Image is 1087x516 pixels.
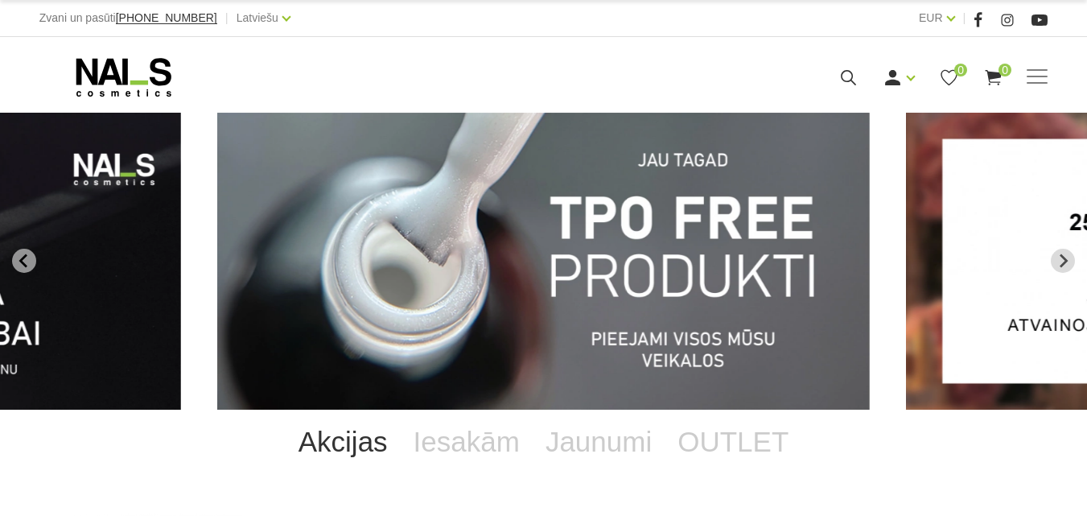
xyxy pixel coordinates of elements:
a: 0 [983,68,1003,88]
span: | [963,8,966,28]
span: [PHONE_NUMBER] [116,11,217,24]
a: Akcijas [286,410,401,474]
div: Zvani un pasūti [39,8,217,28]
span: | [225,8,229,28]
span: 0 [998,64,1011,76]
li: 1 of 12 [217,113,870,410]
span: 0 [954,64,967,76]
a: Jaunumi [533,410,665,474]
button: Next slide [1051,249,1075,273]
button: Go to last slide [12,249,36,273]
a: 0 [939,68,959,88]
a: [PHONE_NUMBER] [116,12,217,24]
a: Latviešu [237,8,278,27]
a: OUTLET [665,410,801,474]
a: Iesakām [401,410,533,474]
a: EUR [919,8,943,27]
